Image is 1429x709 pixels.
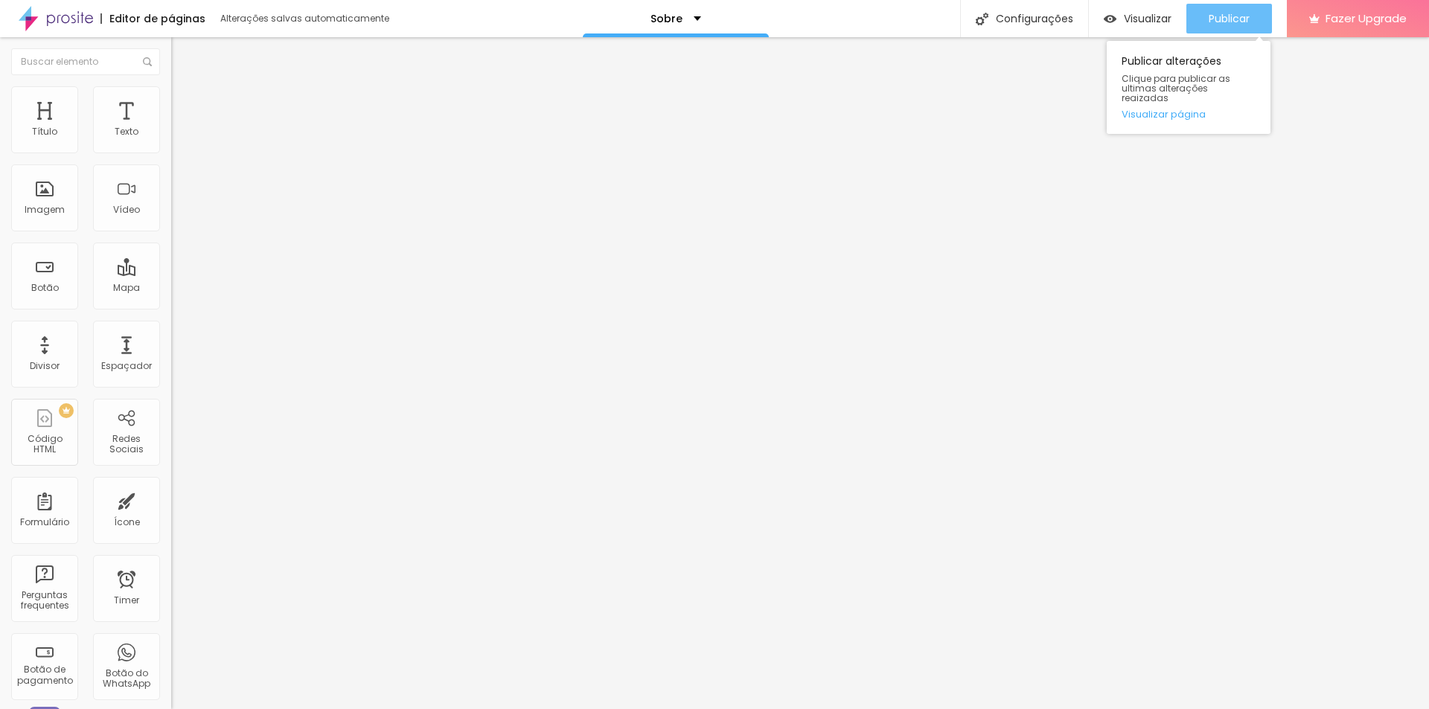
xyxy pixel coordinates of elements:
[1107,41,1270,134] div: Publicar alterações
[100,13,205,24] div: Editor de páginas
[114,517,140,527] div: Ícone
[11,48,160,75] input: Buscar elemento
[25,205,65,215] div: Imagem
[115,126,138,137] div: Texto
[1124,13,1171,25] span: Visualizar
[1104,13,1116,25] img: view-1.svg
[1089,4,1186,33] button: Visualizar
[15,590,74,612] div: Perguntas frequentes
[1186,4,1272,33] button: Publicar
[650,13,682,24] p: Sobre
[143,57,152,66] img: Icone
[1122,109,1256,119] a: Visualizar página
[1326,12,1407,25] span: Fazer Upgrade
[113,205,140,215] div: Vídeo
[101,361,152,371] div: Espaçador
[1209,13,1250,25] span: Publicar
[97,434,156,455] div: Redes Sociais
[976,13,988,25] img: Icone
[30,361,60,371] div: Divisor
[15,664,74,686] div: Botão de pagamento
[15,434,74,455] div: Código HTML
[32,126,57,137] div: Título
[31,283,59,293] div: Botão
[1122,74,1256,103] span: Clique para publicar as ultimas alterações reaizadas
[113,283,140,293] div: Mapa
[114,595,139,606] div: Timer
[97,668,156,690] div: Botão do WhatsApp
[171,37,1429,709] iframe: Editor
[20,517,69,527] div: Formulário
[220,14,391,23] div: Alterações salvas automaticamente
